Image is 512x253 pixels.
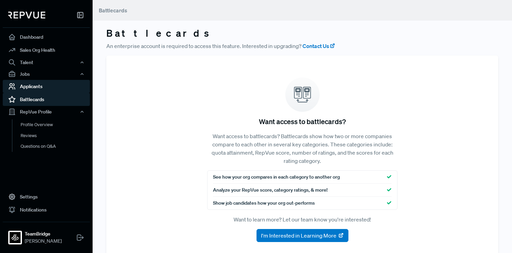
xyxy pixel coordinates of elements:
a: Applicants [3,80,90,93]
strong: TeamBridge [25,230,62,238]
span: See how your org compares in each category to another org [213,173,340,181]
a: Profile Overview [12,119,99,130]
p: Want access to battlecards? Battlecards show how two or more companies compare to each other in s... [207,132,398,165]
a: Settings [3,190,90,203]
button: I'm Interested in Learning More [257,229,348,242]
a: Contact Us [302,42,335,50]
a: TeamBridgeTeamBridge[PERSON_NAME] [3,222,90,248]
img: RepVue [8,12,45,19]
a: Sales Org Health [3,44,90,57]
span: [PERSON_NAME] [25,238,62,245]
button: Talent [3,57,90,68]
h5: Want access to battlecards? [259,117,346,125]
span: Battlecards [99,7,127,14]
button: Jobs [3,68,90,80]
a: Notifications [3,203,90,216]
h3: Battlecards [106,27,498,39]
span: I'm Interested in Learning More [261,231,336,240]
p: An enterprise account is required to access this feature. Interested in upgrading? [106,42,498,50]
a: Questions on Q&A [12,141,99,152]
img: TeamBridge [10,232,21,243]
button: RepVue Profile [3,106,90,118]
p: Want to learn more? Let our team know you're interested! [207,215,398,224]
a: Dashboard [3,31,90,44]
a: Battlecards [3,93,90,106]
span: Analyze your RepVue score, category ratings, & more! [213,186,328,194]
a: Reviews [12,130,99,141]
span: Show job candidates how your org out-performs [213,200,315,207]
